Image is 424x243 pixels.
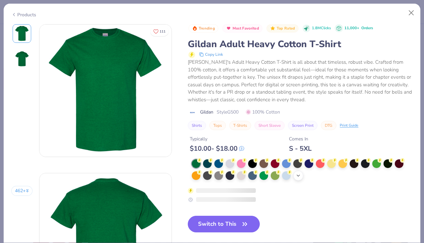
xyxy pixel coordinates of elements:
img: Trending sort [192,26,197,31]
button: Screen Print [288,121,318,130]
div: Comes In [289,135,312,142]
img: User generated content [13,176,14,194]
div: Products [11,11,36,18]
img: brand logo [188,110,197,115]
img: Front [39,25,172,157]
button: Short Sleeve [254,121,285,130]
div: Print Guide [340,123,358,128]
div: S - 5XL [289,144,312,153]
img: Top Rated sort [270,26,275,31]
span: Top Rated [277,27,295,30]
button: Switch to This [188,216,260,232]
div: $ 10.00 - $ 18.00 [190,144,244,153]
button: 462+ [11,186,33,196]
button: Tops [209,121,226,130]
button: DTG [321,121,336,130]
img: User generated content [13,125,14,143]
img: User generated content [13,100,14,118]
div: 11,000+ [344,26,373,31]
button: T-Shirts [229,121,251,130]
img: Most Favorited sort [226,26,231,31]
button: Like [150,27,169,36]
img: User generated content [13,75,14,93]
span: 111 [160,30,166,33]
div: [PERSON_NAME]'s Adult Heavy Cotton T-Shirt is all about that timeless, robust vibe. Crafted from ... [188,58,413,103]
button: Badge Button [266,24,298,33]
img: Back [14,51,30,67]
span: Orders [361,26,373,31]
button: Badge Button [222,24,262,33]
button: Shirts [188,121,206,130]
span: Trending [199,27,215,30]
span: Most Favorited [233,27,259,30]
button: Close [405,7,418,19]
div: Typically [190,135,244,142]
span: Gildan [200,109,213,116]
span: 100% Cotton [246,109,280,116]
span: Style G500 [217,109,239,116]
img: Front [14,26,30,41]
div: Gildan Adult Heavy Cotton T-Shirt [188,38,413,50]
button: Badge Button [188,24,218,33]
button: copy to clipboard [197,50,225,58]
img: User generated content [13,151,14,169]
span: 1.8M Clicks [312,26,331,31]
